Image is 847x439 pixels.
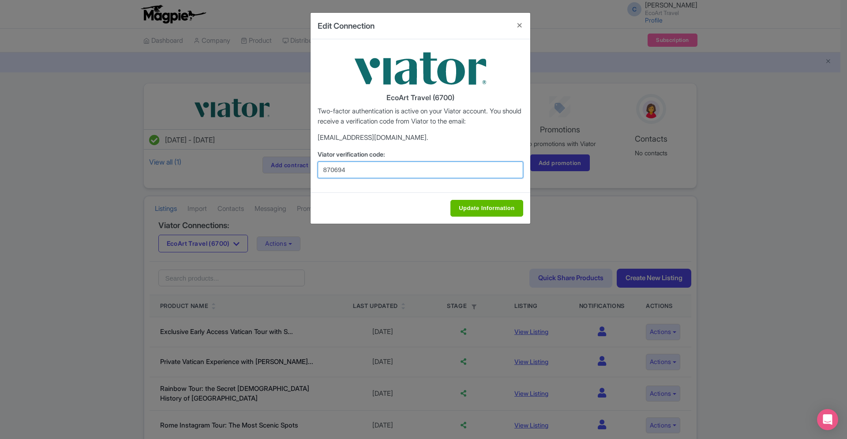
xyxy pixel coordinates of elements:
h4: Edit Connection [318,20,375,32]
p: Two-factor authentication is active on your Viator account. You should receive a verification cod... [318,106,523,126]
img: viator-9033d3fb01e0b80761764065a76b653a.png [354,46,487,90]
button: Close [509,13,530,38]
h4: EcoArt Travel (6700) [318,94,523,102]
input: Update Information [450,200,523,217]
span: Viator verification code: [318,150,385,158]
p: [EMAIL_ADDRESS][DOMAIN_NAME]. [318,133,523,143]
div: Open Intercom Messenger [817,409,838,430]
